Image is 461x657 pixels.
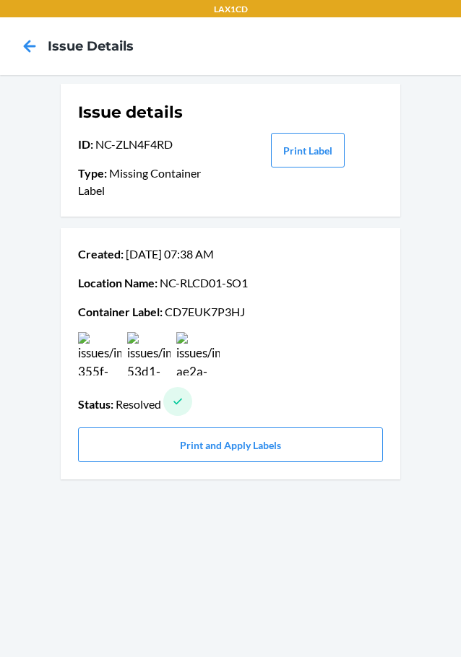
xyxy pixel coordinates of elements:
button: Print Label [271,133,345,167]
p: Resolved [78,387,383,416]
span: Status : [78,397,113,411]
p: NC-ZLN4F4RD [78,136,229,153]
span: Type : [78,166,107,180]
img: issues/images/2268d03a-53d1-41c6-9d2c-43ff5a370bb4.jpg [127,332,171,375]
span: Container Label : [78,305,163,318]
p: [DATE] 07:38 AM [78,245,383,263]
span: Created : [78,247,124,261]
p: CD7EUK7P3HJ [78,303,383,321]
h4: Issue details [48,37,134,56]
img: issues/images/a8283c9f-ae2a-4d90-98fe-23db9d2bc255.jpg [176,332,220,375]
img: issues/images/a25e6359-355f-41cf-942e-b8cf3d462fcc.jpg [78,332,121,375]
button: Print and Apply Labels [78,427,383,462]
h1: Issue details [78,101,229,124]
p: Missing Container Label [78,165,229,199]
span: Location Name : [78,276,158,290]
p: NC-RLCD01-SO1 [78,274,383,292]
p: LAX1CD [214,3,248,16]
span: ID : [78,137,93,151]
